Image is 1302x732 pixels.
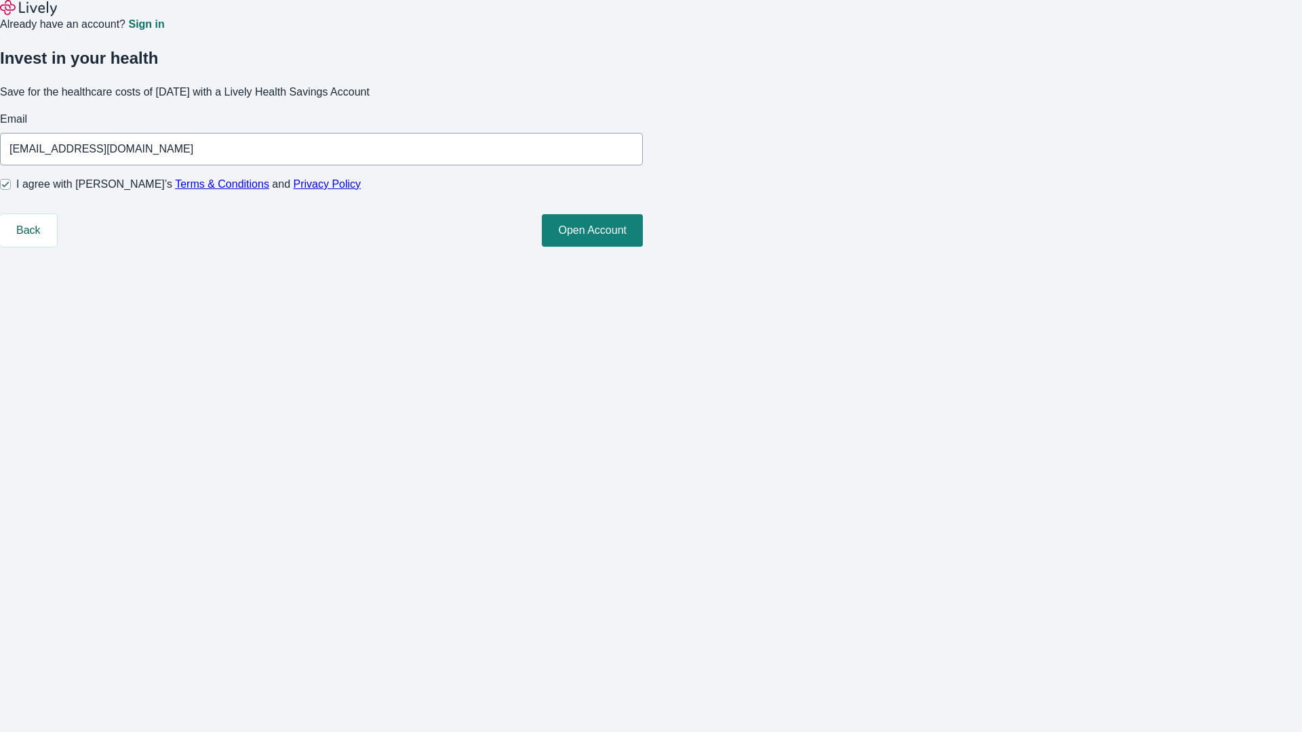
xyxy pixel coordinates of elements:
a: Privacy Policy [294,178,361,190]
a: Sign in [128,19,164,30]
a: Terms & Conditions [175,178,269,190]
span: I agree with [PERSON_NAME]’s and [16,176,361,192]
button: Open Account [542,214,643,247]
